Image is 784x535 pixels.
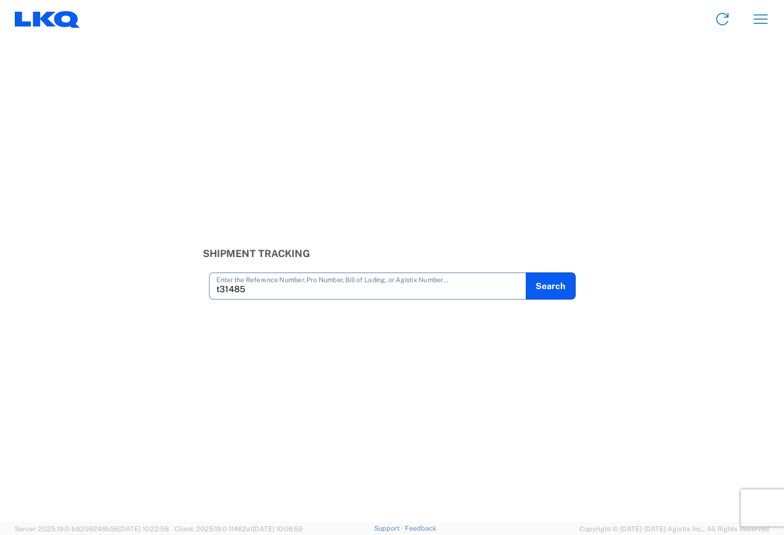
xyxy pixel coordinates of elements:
[579,523,769,534] span: Copyright © [DATE]-[DATE] Agistix Inc., All Rights Reserved
[119,525,169,533] span: [DATE] 10:22:58
[203,248,582,259] h3: Shipment Tracking
[405,525,436,532] a: Feedback
[526,272,576,300] button: Search
[15,525,169,533] span: Server: 2025.19.0-b9208248b56
[374,525,405,532] a: Support
[174,525,303,533] span: Client: 2025.19.0-1f462a1
[253,525,303,533] span: [DATE] 10:06:59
